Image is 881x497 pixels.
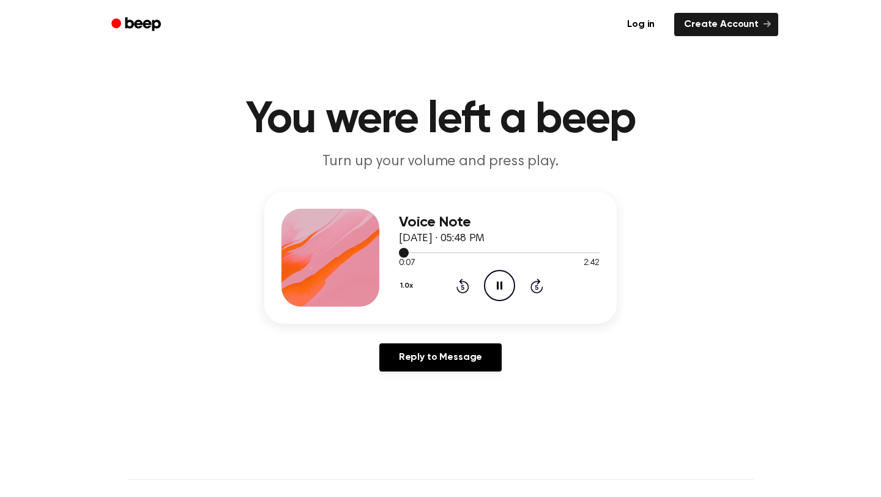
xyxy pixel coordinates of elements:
p: Turn up your volume and press play. [206,152,675,172]
h3: Voice Note [399,214,600,231]
h1: You were left a beep [127,98,754,142]
span: 2:42 [584,257,600,270]
a: Beep [103,13,172,37]
span: 0:07 [399,257,415,270]
a: Log in [615,10,667,39]
a: Create Account [674,13,778,36]
a: Reply to Message [379,343,502,372]
span: [DATE] · 05:48 PM [399,233,485,244]
button: 1.0x [399,275,417,296]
